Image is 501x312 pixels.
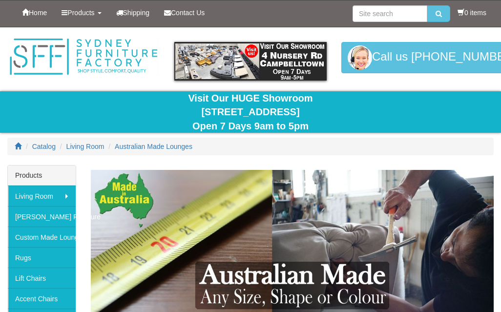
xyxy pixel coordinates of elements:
a: Home [15,0,54,25]
a: Contact Us [157,0,212,25]
span: Home [29,9,47,17]
li: 0 items [458,8,486,18]
span: Shipping [123,9,150,17]
a: Lift Chairs [8,268,76,288]
a: Shipping [109,0,157,25]
a: Accent Chairs [8,288,76,309]
input: Site search [353,5,427,22]
a: Australian Made Lounges [115,143,192,150]
a: Rugs [8,247,76,268]
a: Products [54,0,108,25]
div: Products [8,166,76,186]
a: Living Room [8,186,76,206]
a: [PERSON_NAME] Furniture [8,206,76,227]
div: Visit Our HUGE Showroom [STREET_ADDRESS] Open 7 Days 9am to 5pm [7,91,494,133]
span: Products [67,9,94,17]
a: Living Room [66,143,104,150]
img: showroom.gif [174,42,327,81]
a: Catalog [32,143,56,150]
span: Contact Us [171,9,205,17]
img: Sydney Furniture Factory [7,37,160,77]
a: Custom Made Lounges [8,227,76,247]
